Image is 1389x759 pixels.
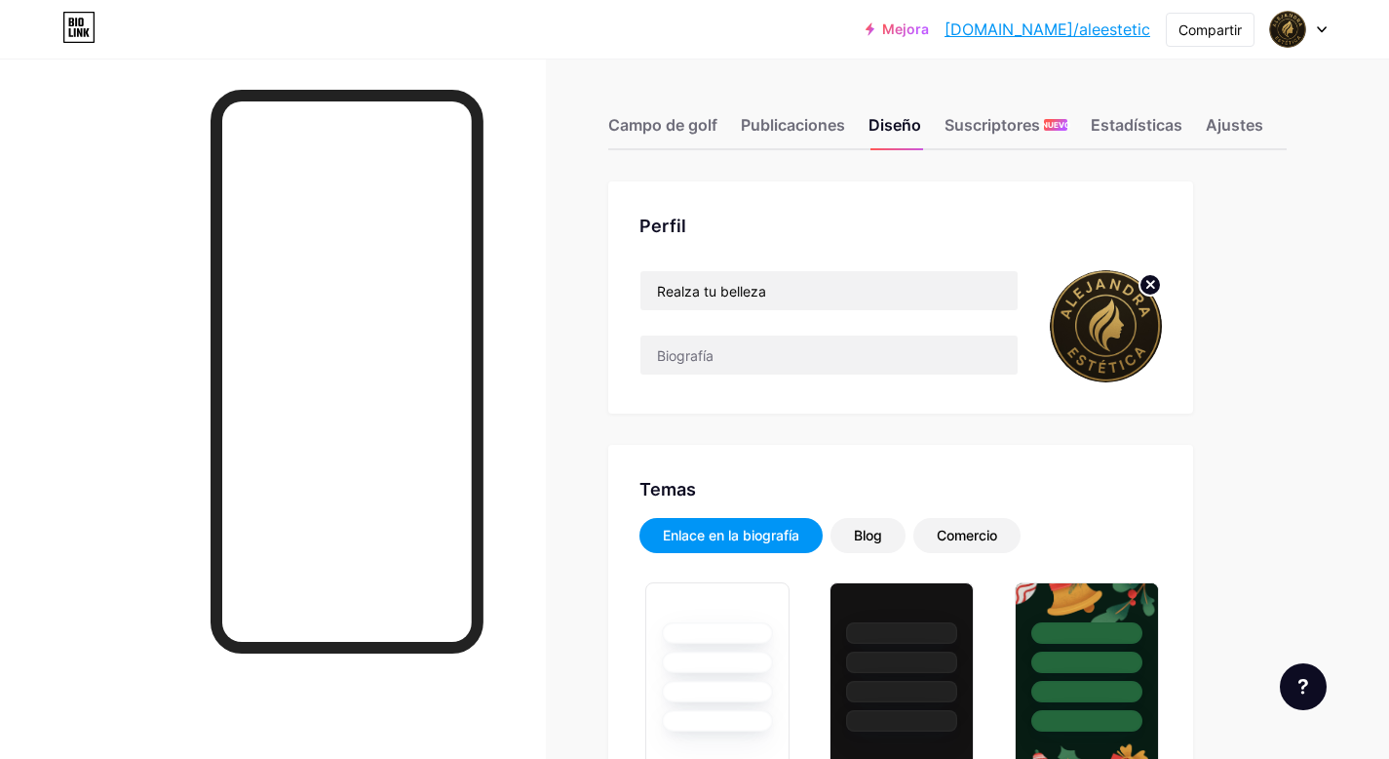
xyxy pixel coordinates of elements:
[1050,270,1162,382] img: aleestética
[741,115,845,135] font: Publicaciones
[1091,115,1182,135] font: Estadísticas
[1042,120,1070,130] font: NUEVO
[945,115,1040,135] font: Suscriptores
[937,527,997,543] font: Comercio
[945,20,1150,39] font: [DOMAIN_NAME]/aleestetic
[945,18,1150,41] a: [DOMAIN_NAME]/aleestetic
[640,336,1018,375] input: Biografía
[1178,21,1242,38] font: Compartir
[639,479,696,499] font: Temas
[663,527,799,543] font: Enlace en la biografía
[608,115,717,135] font: Campo de golf
[1206,115,1263,135] font: Ajustes
[639,216,686,236] font: Perfil
[868,115,921,135] font: Diseño
[854,527,882,543] font: Blog
[882,20,929,37] font: Mejora
[640,271,1018,310] input: Nombre
[1269,11,1306,48] img: aleestética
